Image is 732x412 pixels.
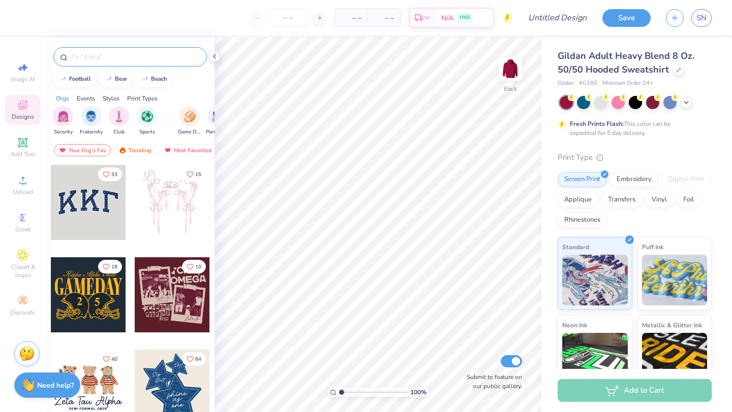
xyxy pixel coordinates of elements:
[570,119,695,138] div: This color can be expedited for 5 day delivery.
[13,188,33,196] span: Upload
[184,111,196,122] img: Game Day Image
[601,192,642,208] div: Transfers
[141,76,149,82] img: trend_line.gif
[410,388,426,397] span: 100 %
[80,128,103,136] span: Fraternity
[135,72,172,87] button: beach
[85,111,97,122] img: Fraternity Image
[441,13,453,23] span: N/A
[99,72,132,87] button: bear
[178,106,201,136] div: filter for Game Day
[12,113,34,121] span: Designs
[460,14,470,21] span: FREE
[642,255,708,305] img: Puff Ink
[111,264,117,269] span: 18
[80,106,103,136] button: filter button
[182,260,206,273] button: Like
[610,172,658,187] div: Embroidery
[212,111,224,122] img: Parent's Weekend Image
[562,320,587,330] span: Neon Ink
[54,144,111,156] div: Your Org's Fav
[182,167,206,181] button: Like
[11,75,35,83] span: Image AI
[56,94,69,103] div: Orgs
[98,352,122,366] button: Like
[602,79,653,88] span: Minimum Order: 24 +
[504,84,517,93] div: Back
[562,255,628,305] img: Standard
[182,352,206,366] button: Like
[11,308,35,317] span: Decorate
[645,192,674,208] div: Vinyl
[69,76,91,82] div: football
[53,106,73,136] button: filter button
[58,147,67,154] img: most_fav.gif
[268,9,308,27] input: – –
[127,94,158,103] div: Print Types
[139,128,155,136] span: Sports
[53,72,96,87] button: football
[562,333,628,384] img: Neon Ink
[677,192,700,208] div: Foil
[105,76,113,82] img: trend_line.gif
[341,13,361,23] span: – –
[103,94,119,103] div: Styles
[59,76,67,82] img: trend_line.gif
[696,12,707,24] span: SN
[558,79,574,88] span: Gildan
[579,79,597,88] span: # G185
[37,381,74,390] strong: Need help?
[691,9,712,27] a: SN
[113,128,125,136] span: Club
[661,172,711,187] div: Digital Print
[642,333,708,384] img: Metallic & Glitter Ink
[558,192,598,208] div: Applique
[558,172,607,187] div: Screen Print
[70,52,200,62] input: Try "Alpha"
[57,111,69,122] img: Sorority Image
[558,50,694,76] span: Gildan Adult Heavy Blend 8 Oz. 50/50 Hooded Sweatshirt
[178,106,201,136] button: filter button
[141,111,153,122] img: Sports Image
[642,320,702,330] span: Metallic & Glitter Ink
[54,128,73,136] span: Sorority
[159,144,217,156] div: Most Favorited
[500,59,521,79] img: Back
[520,8,595,28] input: Untitled Design
[206,106,229,136] div: filter for Parent's Weekend
[113,111,125,122] img: Club Image
[111,357,117,362] span: 40
[562,242,589,252] span: Standard
[118,147,127,154] img: trending.gif
[53,106,73,136] div: filter for Sorority
[558,152,712,163] div: Print Type
[570,120,624,128] strong: Fresh Prints Flash:
[178,128,201,136] span: Game Day
[461,372,522,391] label: Submit to feature on our public gallery.
[558,213,607,228] div: Rhinestones
[111,172,117,177] span: 33
[195,357,201,362] span: 84
[164,147,172,154] img: most_fav.gif
[15,225,31,233] span: Greek
[642,242,663,252] span: Puff Ink
[206,128,229,136] span: Parent's Weekend
[80,106,103,136] div: filter for Fraternity
[11,150,35,158] span: Add Text
[206,106,229,136] button: filter button
[602,9,651,27] button: Save
[374,13,394,23] span: – –
[137,106,157,136] button: filter button
[195,264,201,269] span: 10
[115,76,127,82] div: bear
[109,106,129,136] button: filter button
[195,172,201,177] span: 15
[109,106,129,136] div: filter for Club
[98,260,122,273] button: Like
[5,263,41,279] span: Clipart & logos
[151,76,167,82] div: beach
[137,106,157,136] div: filter for Sports
[114,144,156,156] div: Trending
[77,94,95,103] div: Events
[98,167,122,181] button: Like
